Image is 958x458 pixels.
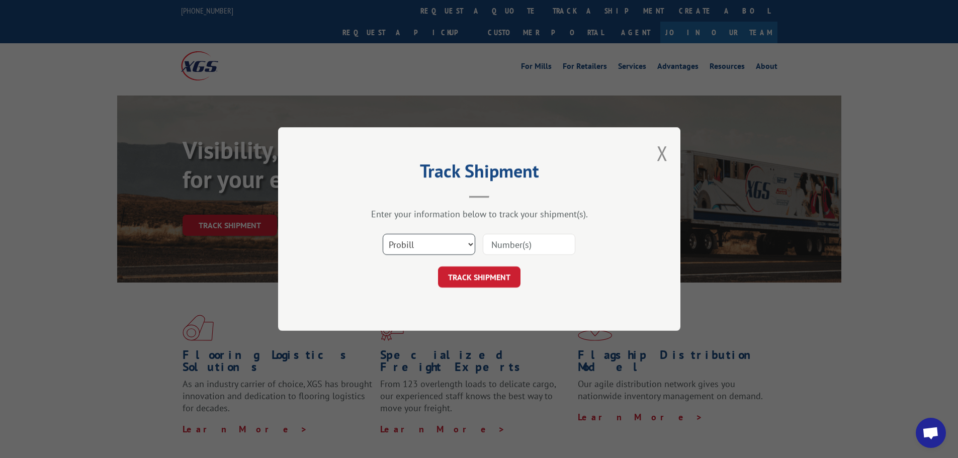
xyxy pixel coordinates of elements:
button: Close modal [657,140,668,166]
div: Enter your information below to track your shipment(s). [328,208,630,220]
h2: Track Shipment [328,164,630,183]
a: Open chat [916,418,946,448]
button: TRACK SHIPMENT [438,266,520,288]
input: Number(s) [483,234,575,255]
